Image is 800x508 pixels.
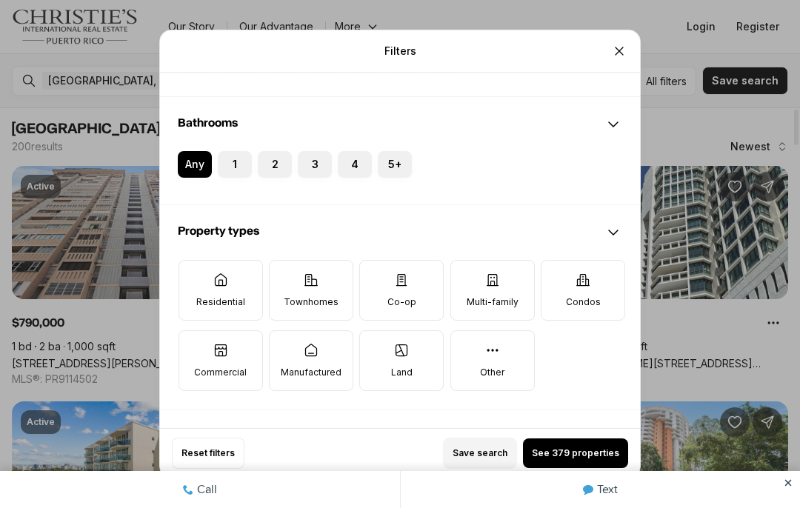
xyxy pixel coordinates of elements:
label: Any [178,151,212,178]
label: 3 [298,151,332,178]
p: Residential [196,296,245,308]
span: Reset filters [181,447,235,459]
label: 5+ [378,151,412,178]
p: Other [480,367,504,378]
p: Multi-family [467,296,519,308]
button: Reset filters [172,438,244,469]
button: See 379 properties [523,438,628,468]
div: Property types [160,259,640,409]
p: Co-op [387,296,416,308]
p: Manufactured [281,367,341,378]
p: Condos [566,296,601,308]
button: Close [604,36,634,66]
label: 1 [218,151,252,178]
div: Property types [160,206,640,259]
div: Bathrooms [160,98,640,151]
label: 4 [338,151,372,178]
span: Property types [178,225,259,237]
button: Save search [443,438,517,469]
span: See 379 properties [532,447,619,459]
p: Land [391,367,413,378]
p: Commercial [194,367,247,378]
p: Filters [384,45,416,57]
span: Bathrooms [178,117,238,129]
span: Save search [453,447,507,459]
div: Bathrooms [160,151,640,204]
label: 2 [258,151,292,178]
p: Townhomes [284,296,339,308]
div: Listing status [160,410,640,464]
